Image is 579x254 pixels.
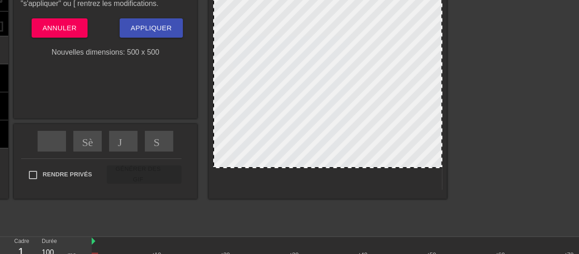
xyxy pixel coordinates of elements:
span: Jeu-train [118,135,129,146]
button: Appliquer [120,18,183,38]
span: Appliquer [131,22,172,34]
div: Nouvelles dimensions: 500 x 500 [14,47,197,58]
button: Annuler [32,18,88,38]
span: Sèche-flé précédent [82,135,93,146]
span: rapide et raissement rapide [46,135,57,146]
span: Annuler [43,22,77,34]
span: Rendre privés [43,170,92,179]
span: Sackp-next [154,135,165,146]
label: Durée [42,239,57,244]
